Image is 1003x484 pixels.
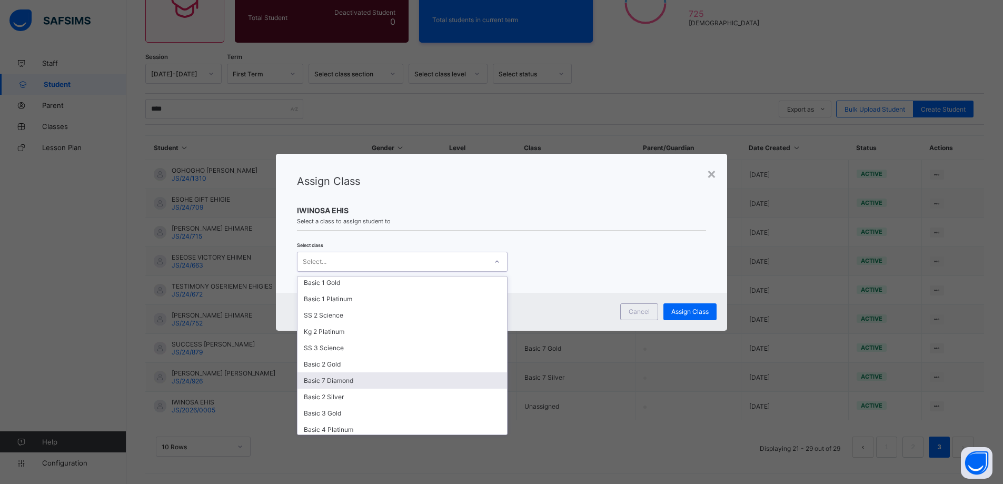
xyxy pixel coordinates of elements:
div: Basic 3 Gold [297,405,507,421]
span: Cancel [629,308,650,315]
button: Open asap [961,447,992,479]
div: Basic 2 Silver [297,389,507,405]
div: Basic 7 Diamond [297,372,507,389]
div: × [707,164,717,182]
div: Basic 2 Gold [297,356,507,372]
span: Assign Class [297,175,360,187]
div: SS 3 Science [297,340,507,356]
span: Select a class to assign student to [297,218,706,225]
div: Kg 2 Platinum [297,323,507,340]
span: IWINOSA EHIS [297,206,706,215]
div: Basic 1 Platinum [297,291,507,307]
span: Assign Class [671,308,709,315]
div: Basic 1 Gold [297,274,507,291]
span: Select class [297,242,323,248]
div: Basic 4 Platinum [297,421,507,438]
div: SS 2 Science [297,307,507,323]
div: Select... [303,252,326,272]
